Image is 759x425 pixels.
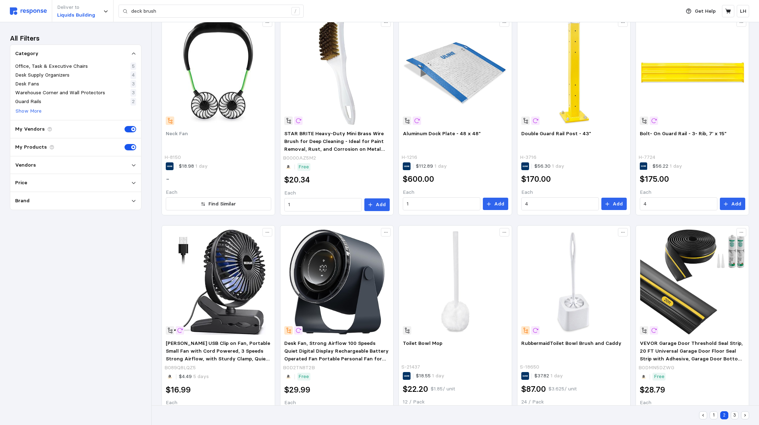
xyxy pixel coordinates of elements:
p: H-1216 [401,154,417,161]
button: Show More [15,107,42,115]
div: / [291,7,300,16]
p: H-7724 [638,154,655,161]
p: Price [15,179,27,187]
p: 3 [132,80,135,88]
span: RubbermaidToilet Bowl Brush and Caddy [521,340,621,346]
p: $112.89 [416,162,447,170]
p: Add [376,201,386,209]
input: Qty [407,198,476,210]
p: Each [284,189,390,197]
span: 1 day [194,163,208,169]
button: Add [720,198,745,210]
img: 61KNYAqIPbL._AC_SX679_.jpg [284,229,390,335]
p: Category [15,50,38,58]
p: $3.625 / unit [548,385,577,393]
p: Add [731,200,741,208]
span: 1 day [668,163,682,169]
p: 12 / Pack [403,398,508,406]
button: Add [601,198,627,210]
p: $1.85 / unit [431,385,455,393]
p: Free [298,163,309,171]
p: Each [284,399,390,407]
p: S-21437 [401,363,420,371]
p: Guard Rails [15,98,41,106]
h2: $170.00 [521,174,551,185]
p: Each [521,188,627,196]
input: Qty [644,198,713,210]
p: Each [166,188,271,196]
p: 2 [132,98,135,106]
h3: All Filters [10,34,40,43]
p: Free [654,373,664,381]
p: $56.22 [652,162,682,170]
p: $37.82 [534,372,563,380]
p: $4.49 [179,373,209,381]
span: Toilet Bowl Mop [403,340,442,346]
p: Warehouse Corner and Wall Protectors [15,89,105,97]
span: Bolt- On Guard Rail - 3- Rib, 7' x 15" [640,130,727,137]
p: H-3716 [520,154,536,161]
p: Each [403,188,508,196]
p: Each [640,399,745,407]
p: My Products [15,143,47,151]
img: H-7724 [640,19,745,125]
h2: $87.00 [521,384,546,395]
button: Add [364,198,390,211]
span: STAR BRITE Heavy-Duty Mini Brass Wire Brush for Deep Cleaning - Ideal for Paint Removal, Rust, an... [284,130,385,167]
input: Qty [288,198,358,211]
span: Aluminum Dock Plate - 48 x 48" [403,130,481,137]
p: Vendors [15,161,36,169]
button: LH [737,5,749,17]
p: Get Help [695,7,716,15]
p: Brand [15,197,30,205]
p: H-8150 [164,154,181,161]
p: 24 / Pack [521,398,627,406]
p: My Vendors [15,125,45,133]
p: Office, Task & Executive Chairs [15,62,88,70]
span: 1 day [433,163,447,169]
img: svg%3e [10,7,47,15]
p: $56.30 [534,162,564,170]
span: Neck Fan [166,130,188,137]
p: Desk Fans [15,80,39,88]
span: 5 days [192,373,209,379]
input: Search for a product name or SKU [131,5,287,18]
p: 4 [132,71,135,79]
img: S-18650 [521,229,627,335]
p: Each [640,188,745,196]
button: 1 [710,411,718,419]
h2: - [166,174,170,185]
p: 3 [132,89,135,97]
p: Desk Supply Organizers [15,71,69,79]
p: 5 [132,62,135,70]
h2: $28.79 [640,384,665,395]
p: $18.55 [416,372,444,380]
img: H-1216 [403,19,508,125]
h2: $16.99 [166,384,191,395]
p: B089Q8LQZ5 [164,364,196,372]
h2: $600.00 [403,174,434,185]
img: 718OrhglMaL._AC_SX679_.jpg [640,229,745,335]
span: VEVOR Garage Door Threshold Seal Strip, 20 FT Universal Garage Door Floor Seal Strip with Adhesiv... [640,340,743,377]
p: Liquids Building [57,11,95,19]
p: B0000AZ5M2 [283,154,316,162]
img: H-8150 [166,19,271,125]
p: S-18650 [520,363,539,371]
p: B0DMN5DZWG [638,364,674,372]
span: Desk Fan, Strong Airflow 100 Speeds Quiet Digital Display Rechargeable Battery Operated Fan Porta... [284,340,389,377]
button: 2 [720,411,728,419]
h2: $29.99 [284,384,310,395]
p: Find Similar [208,200,236,208]
button: Add [483,198,508,210]
span: [PERSON_NAME] USB Clip on Fan, Portable Small Fan with Cord Powered, 3 Speeds Strong Airflow, wit... [166,340,270,369]
span: 1 day [431,372,444,379]
p: Add [613,200,623,208]
img: H-3716 [521,19,627,125]
p: Free [298,373,309,381]
p: Add [494,200,504,208]
img: 71B0T9j8VdL.__AC_SX300_SY300_QL70_FMwebp_.jpg [166,229,271,335]
h2: $175.00 [640,174,669,185]
img: 61oQqSkdYRL._AC_SY550_.jpg [284,19,390,125]
button: 3 [731,411,739,419]
p: Deliver to [57,4,95,11]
